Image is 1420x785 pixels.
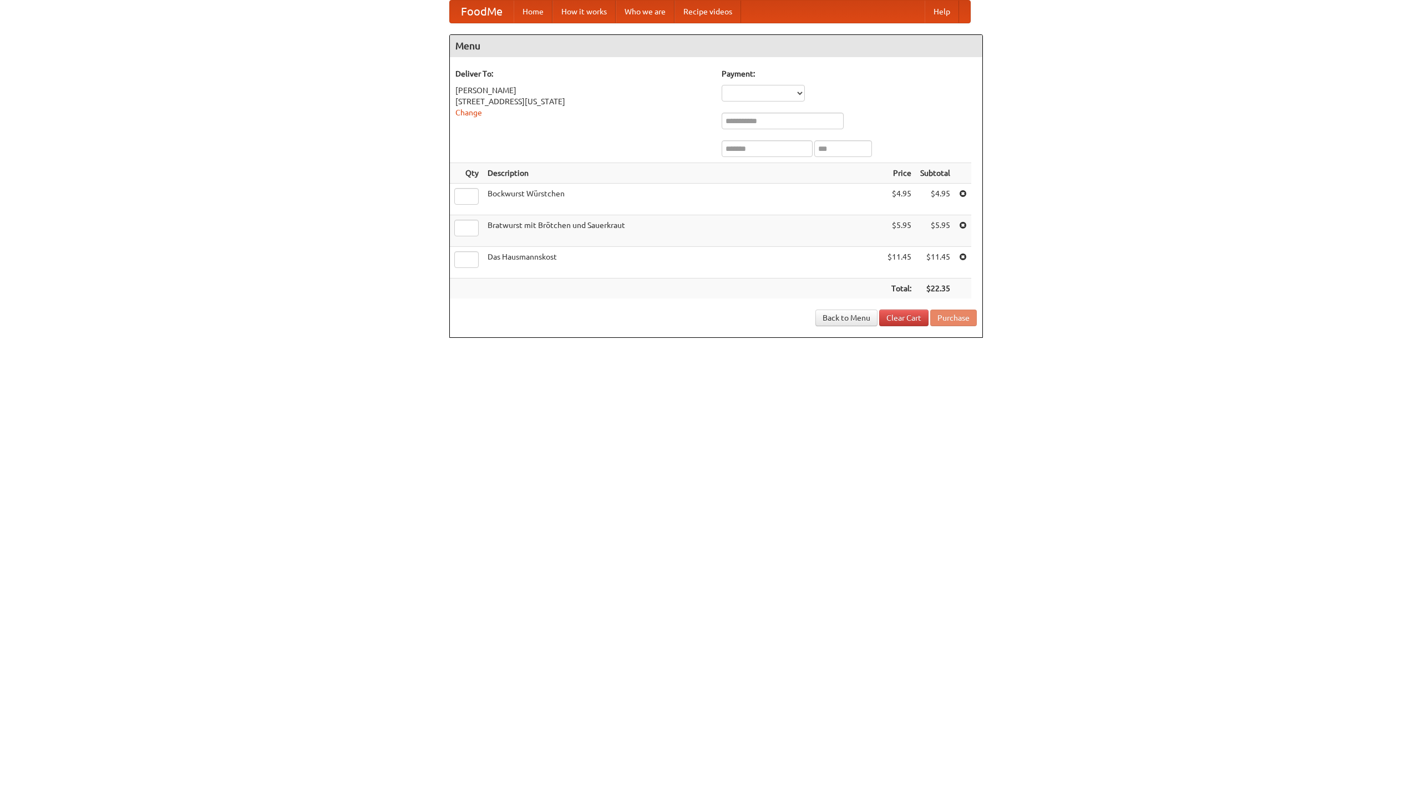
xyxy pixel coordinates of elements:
[879,310,929,326] a: Clear Cart
[722,68,977,79] h5: Payment:
[483,163,883,184] th: Description
[552,1,616,23] a: How it works
[883,215,916,247] td: $5.95
[514,1,552,23] a: Home
[916,215,955,247] td: $5.95
[916,184,955,215] td: $4.95
[450,35,982,57] h4: Menu
[455,96,711,107] div: [STREET_ADDRESS][US_STATE]
[674,1,741,23] a: Recipe videos
[883,247,916,278] td: $11.45
[925,1,959,23] a: Help
[455,108,482,117] a: Change
[916,163,955,184] th: Subtotal
[815,310,878,326] a: Back to Menu
[930,310,977,326] button: Purchase
[455,68,711,79] h5: Deliver To:
[883,278,916,299] th: Total:
[916,247,955,278] td: $11.45
[450,163,483,184] th: Qty
[483,247,883,278] td: Das Hausmannskost
[883,184,916,215] td: $4.95
[883,163,916,184] th: Price
[483,215,883,247] td: Bratwurst mit Brötchen und Sauerkraut
[455,85,711,96] div: [PERSON_NAME]
[483,184,883,215] td: Bockwurst Würstchen
[450,1,514,23] a: FoodMe
[616,1,674,23] a: Who we are
[916,278,955,299] th: $22.35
